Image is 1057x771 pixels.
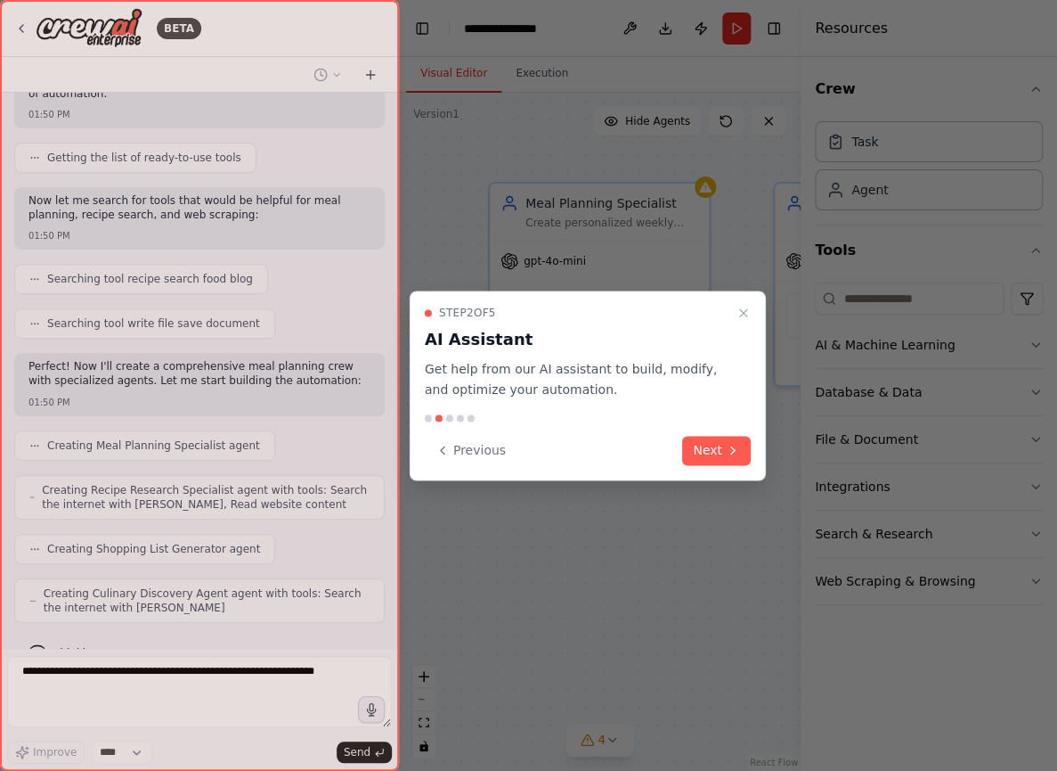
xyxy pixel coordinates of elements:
[425,359,729,400] p: Get help from our AI assistant to build, modify, and optimize your automation.
[410,16,435,41] button: Hide left sidebar
[439,306,496,320] span: Step 2 of 5
[425,436,516,465] button: Previous
[682,436,751,465] button: Next
[425,327,729,352] h3: AI Assistant
[733,302,754,324] button: Close walkthrough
